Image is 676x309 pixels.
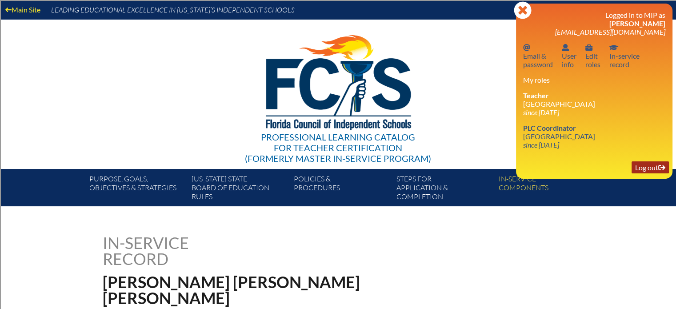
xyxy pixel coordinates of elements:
[523,140,559,149] i: since [DATE]
[585,44,592,51] svg: User info
[4,37,672,45] div: Move To ...
[523,124,576,132] span: PLC Coordinator
[658,164,665,171] svg: Log out
[523,108,559,116] i: since [DATE]
[609,44,618,51] svg: In-service record
[4,21,672,29] div: Sort A > Z
[520,122,599,151] a: PLC Coordinator [GEOGRAPHIC_DATA] since [DATE]
[555,28,665,36] span: [EMAIL_ADDRESS][DOMAIN_NAME]
[520,41,556,70] a: Email passwordEmail &password
[523,91,665,116] li: [GEOGRAPHIC_DATA]
[4,53,672,61] div: Options
[4,12,82,21] input: Search outlines
[4,29,672,37] div: Sort New > Old
[582,41,604,70] a: User infoEditroles
[562,44,569,51] svg: User info
[523,44,530,51] svg: Email password
[609,19,665,28] span: [PERSON_NAME]
[4,4,186,12] div: Home
[514,1,532,19] svg: Close
[558,41,580,70] a: User infoUserinfo
[523,76,665,84] h3: My roles
[523,91,549,100] span: Teacher
[4,61,672,69] div: Sign out
[523,11,665,36] h3: Logged in to MIP as
[606,41,643,70] a: In-service recordIn-servicerecord
[632,161,669,173] a: Log outLog out
[4,45,672,53] div: Delete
